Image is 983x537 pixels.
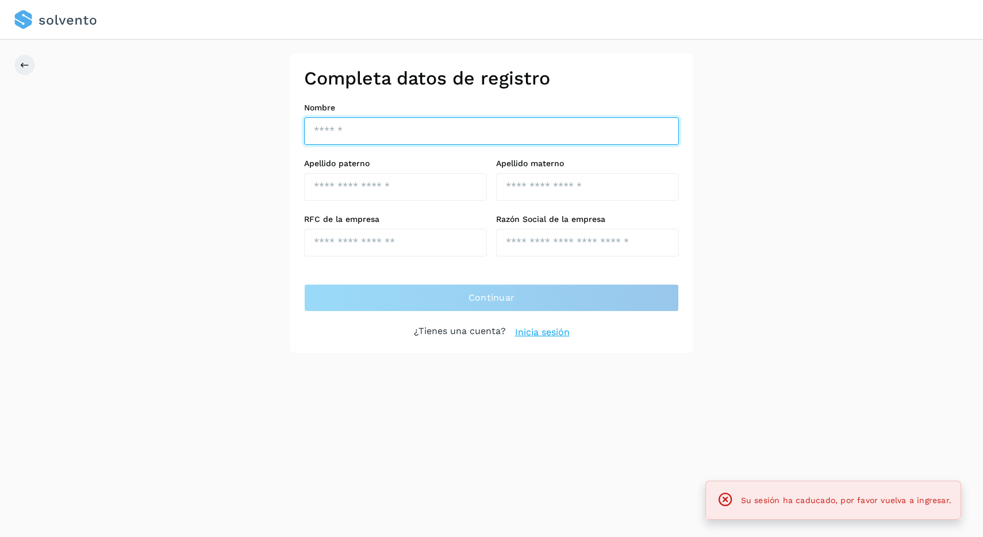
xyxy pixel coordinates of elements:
[304,159,487,168] label: Apellido paterno
[469,291,515,304] span: Continuar
[304,214,487,224] label: RFC de la empresa
[304,284,679,312] button: Continuar
[741,496,951,505] span: Su sesión ha caducado, por favor vuelva a ingresar.
[414,325,506,339] p: ¿Tienes una cuenta?
[304,103,679,113] label: Nombre
[496,159,679,168] label: Apellido materno
[515,325,570,339] a: Inicia sesión
[304,67,679,89] h2: Completa datos de registro
[496,214,679,224] label: Razón Social de la empresa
